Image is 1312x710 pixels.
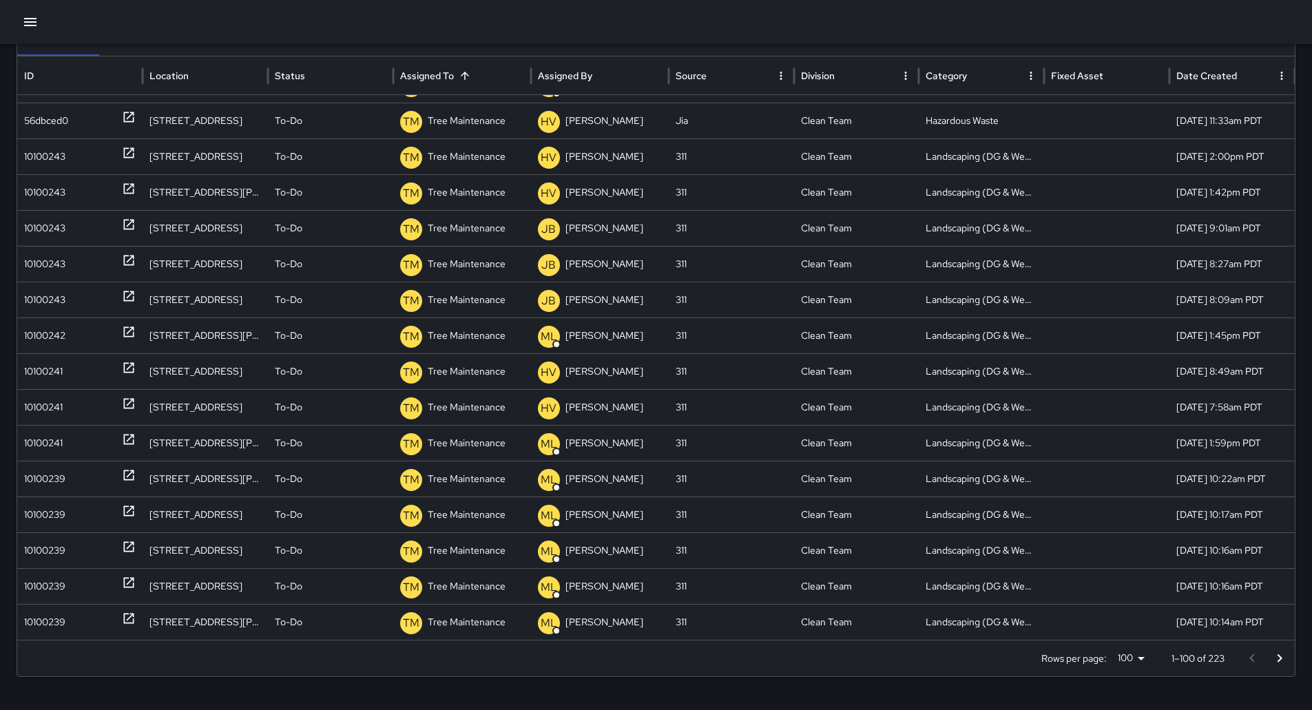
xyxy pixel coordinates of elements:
[143,389,268,425] div: 1398 Mission Street
[143,461,268,497] div: 470 Clementina Street
[919,138,1044,174] div: Landscaping (DG & Weeds)
[1169,532,1295,568] div: 8/8/2025, 10:16am PDT
[403,508,419,524] p: TM
[403,615,419,631] p: TM
[143,353,268,389] div: 1179 Mission Street
[794,210,919,246] div: Clean Team
[143,103,268,138] div: 932 Mission Street
[428,569,506,604] p: Tree Maintenance
[669,461,794,497] div: 311
[403,328,419,345] p: TM
[794,425,919,461] div: Clean Team
[403,472,419,488] p: TM
[669,103,794,138] div: Jia
[403,257,419,273] p: TM
[669,425,794,461] div: 311
[1169,568,1295,604] div: 8/8/2025, 10:16am PDT
[565,282,643,317] p: [PERSON_NAME]
[400,70,454,82] div: Assigned To
[24,461,65,497] div: 10100239
[1172,651,1225,665] p: 1–100 of 223
[1169,317,1295,353] div: 8/12/2025, 1:45pm PDT
[428,461,506,497] p: Tree Maintenance
[1112,648,1149,668] div: 100
[275,390,302,425] p: To-Do
[669,138,794,174] div: 311
[669,317,794,353] div: 311
[143,568,268,604] div: 1066 Mission Street
[1169,353,1295,389] div: 8/12/2025, 8:49am PDT
[541,615,557,631] p: ML
[794,353,919,389] div: Clean Team
[565,533,643,568] p: [PERSON_NAME]
[275,70,305,82] div: Status
[143,210,268,246] div: 101 6th Street
[24,605,65,640] div: 10100239
[403,149,419,166] p: TM
[275,318,302,353] p: To-Do
[541,328,557,345] p: ML
[896,66,915,85] button: Division column menu
[1169,246,1295,282] div: 8/14/2025, 8:27am PDT
[1169,138,1295,174] div: 8/15/2025, 2:00pm PDT
[794,282,919,317] div: Clean Team
[143,604,268,640] div: 459 Clementina Street
[919,317,1044,353] div: Landscaping (DG & Weeds)
[403,185,419,202] p: TM
[428,282,506,317] p: Tree Maintenance
[669,604,794,640] div: 311
[1272,66,1291,85] button: Date Created column menu
[1021,66,1041,85] button: Category column menu
[275,282,302,317] p: To-Do
[565,211,643,246] p: [PERSON_NAME]
[275,103,302,138] p: To-Do
[403,400,419,417] p: TM
[541,472,557,488] p: ML
[403,543,419,560] p: TM
[541,543,557,560] p: ML
[771,66,791,85] button: Source column menu
[669,210,794,246] div: 311
[801,70,835,82] div: Division
[669,353,794,389] div: 311
[565,390,643,425] p: [PERSON_NAME]
[794,461,919,497] div: Clean Team
[919,461,1044,497] div: Landscaping (DG & Weeds)
[794,174,919,210] div: Clean Team
[565,139,643,174] p: [PERSON_NAME]
[1266,645,1293,672] button: Go to next page
[275,605,302,640] p: To-Do
[1169,174,1295,210] div: 8/15/2025, 1:42pm PDT
[669,282,794,317] div: 311
[919,604,1044,640] div: Landscaping (DG & Weeds)
[919,210,1044,246] div: Landscaping (DG & Weeds)
[428,390,506,425] p: Tree Maintenance
[403,579,419,596] p: TM
[1169,425,1295,461] div: 8/11/2025, 1:59pm PDT
[565,569,643,604] p: [PERSON_NAME]
[143,246,268,282] div: 1360 Mission Street
[541,436,557,452] p: ML
[275,211,302,246] p: To-Do
[428,497,506,532] p: Tree Maintenance
[1169,389,1295,425] div: 8/12/2025, 7:58am PDT
[794,246,919,282] div: Clean Team
[794,389,919,425] div: Clean Team
[919,568,1044,604] div: Landscaping (DG & Weeds)
[919,282,1044,317] div: Landscaping (DG & Weeds)
[541,364,556,381] p: HV
[428,175,506,210] p: Tree Maintenance
[275,175,302,210] p: To-Do
[541,579,557,596] p: ML
[794,317,919,353] div: Clean Team
[24,70,34,82] div: ID
[565,497,643,532] p: [PERSON_NAME]
[919,174,1044,210] div: Landscaping (DG & Weeds)
[794,532,919,568] div: Clean Team
[403,436,419,452] p: TM
[24,533,65,568] div: 10100239
[794,497,919,532] div: Clean Team
[428,605,506,640] p: Tree Maintenance
[565,103,643,138] p: [PERSON_NAME]
[919,389,1044,425] div: Landscaping (DG & Weeds)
